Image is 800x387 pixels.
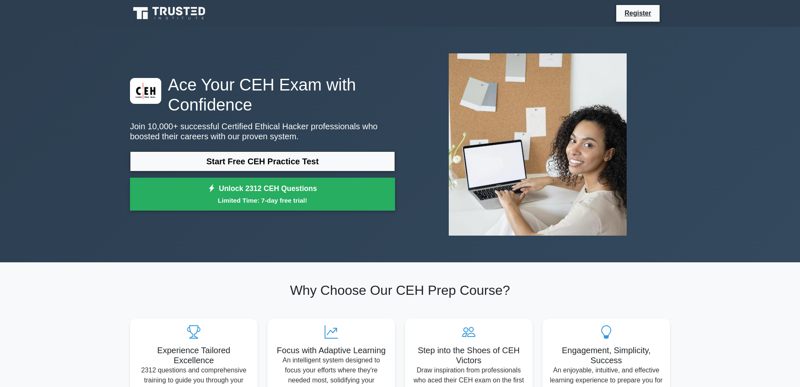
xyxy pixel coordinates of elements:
[130,178,395,211] a: Unlock 2312 CEH QuestionsLimited Time: 7-day free trial!
[130,121,395,141] p: Join 10,000+ successful Certified Ethical Hacker professionals who boosted their careers with our...
[412,345,526,365] h5: Step into the Shoes of CEH Victors
[140,196,385,205] small: Limited Time: 7-day free trial!
[130,282,670,298] h2: Why Choose Our CEH Prep Course?
[130,75,395,115] h1: Ace Your CEH Exam with Confidence
[620,8,656,18] a: Register
[274,345,388,355] h5: Focus with Adaptive Learning
[549,345,663,365] h5: Engagement, Simplicity, Success
[130,151,395,171] a: Start Free CEH Practice Test
[137,345,251,365] h5: Experience Tailored Excellence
